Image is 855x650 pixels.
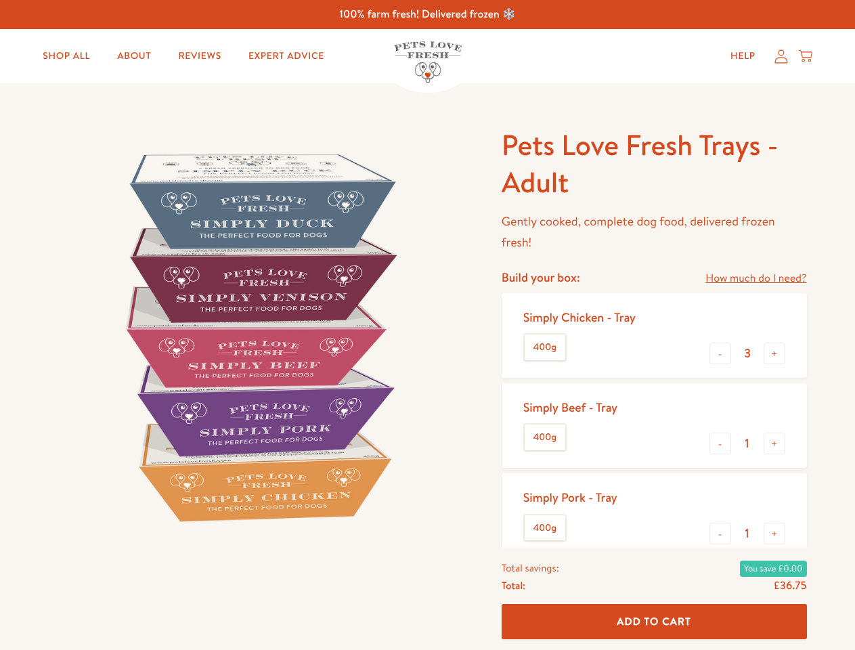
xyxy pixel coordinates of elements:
div: Simply Beef - Tray [523,399,617,415]
button: - [709,343,731,364]
a: Expert Advice [238,43,335,70]
a: How much do I need? [705,269,806,288]
div: Simply Pork - Tray [523,490,617,505]
button: Add To Cart [502,604,807,640]
span: Total: [502,577,525,594]
a: About [106,43,162,70]
span: Add To Cart [617,614,691,628]
label: 400g [525,515,565,541]
button: - [709,433,731,454]
h1: Pets Love Fresh Trays - Adult [502,127,807,200]
label: 400g [525,334,565,360]
span: You save £0.00 [740,561,807,577]
button: + [764,523,785,544]
img: Pets Love Fresh Trays - Adult [49,127,469,547]
a: Help [720,43,766,70]
p: Gently cooked, complete dog food, delivered frozen fresh! [502,211,807,253]
a: Shop All [32,43,101,70]
img: Pets Love Fresh [394,41,462,83]
a: Reviews [167,43,232,70]
span: £36.75 [773,578,806,593]
span: Total savings: [502,559,559,577]
label: 400g [525,425,565,450]
button: - [709,523,731,544]
div: Simply Chicken - Tray [523,309,636,325]
button: + [764,433,785,454]
h4: Build your box: [502,269,580,285]
button: + [764,343,785,364]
